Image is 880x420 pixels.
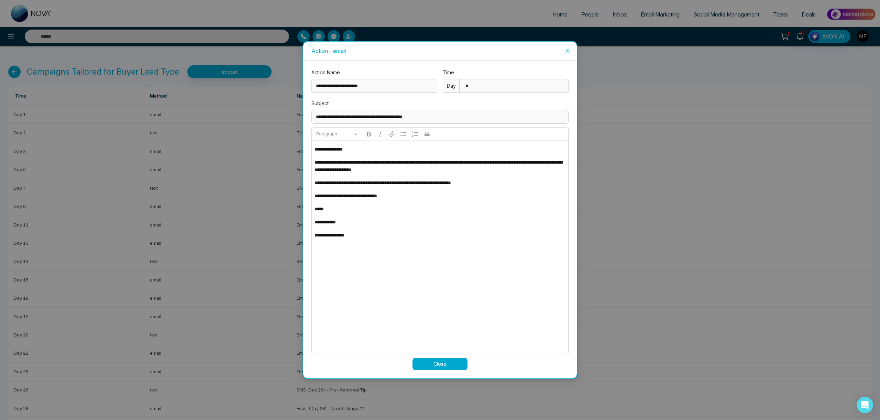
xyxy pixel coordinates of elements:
span: Day [447,82,456,90]
label: Time [443,69,569,76]
span: Paragraph [316,130,352,138]
label: Action Name [311,69,437,76]
button: Paragraph [313,129,361,140]
button: Close [412,358,467,370]
label: Subject [311,100,569,107]
div: Editor toolbar [311,127,569,141]
div: Editor editing area: main [311,141,569,354]
span: close [565,48,570,54]
div: Open Intercom Messenger [857,397,873,413]
button: Close [558,42,577,60]
div: Action - email [311,47,569,55]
